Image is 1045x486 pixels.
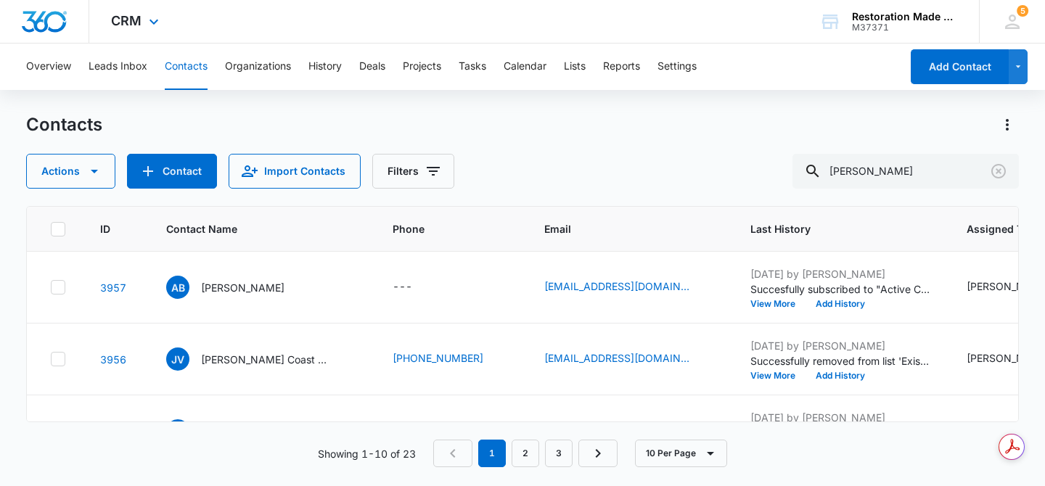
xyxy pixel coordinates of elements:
[165,44,208,90] button: Contacts
[393,350,483,366] a: [PHONE_NUMBER]
[544,350,689,366] a: [EMAIL_ADDRESS][DOMAIN_NAME]
[111,13,142,28] span: CRM
[544,221,694,236] span: Email
[393,350,509,368] div: Phone - (360) 608-6387 - Select to Edit Field
[26,154,115,189] button: Actions
[750,221,911,236] span: Last History
[201,280,284,295] p: [PERSON_NAME]
[1017,5,1028,17] span: 5
[459,44,486,90] button: Tasks
[750,281,932,297] p: Succesfully subscribed to "Active Consulting Clients".
[1017,5,1028,17] div: notifications count
[308,44,342,90] button: History
[792,154,1019,189] input: Search Contacts
[166,276,189,299] span: AB
[201,352,332,367] p: [PERSON_NAME] Coast Supply LLC & Fleet Flats LLC
[911,49,1009,84] button: Add Contact
[26,114,102,136] h1: Contacts
[750,300,806,308] button: View More
[26,44,71,90] button: Overview
[127,154,217,189] button: Add Contact
[100,353,126,366] a: Navigate to contact details page for Jason Vickery - West Coast Supply LLC & Fleet Flats LLC
[372,154,454,189] button: Filters
[806,300,875,308] button: Add History
[545,440,573,467] a: Page 3
[750,266,932,281] p: [DATE] by [PERSON_NAME]
[318,446,416,461] p: Showing 1-10 of 23
[750,338,932,353] p: [DATE] by [PERSON_NAME]
[578,440,618,467] a: Next Page
[166,347,358,371] div: Contact Name - Jason Vickery - West Coast Supply LLC & Fleet Flats LLC - Select to Edit Field
[564,44,586,90] button: Lists
[852,22,958,33] div: account id
[544,279,716,296] div: Email - cascadiadesignpdx@gmail.com - Select to Edit Field
[996,113,1019,136] button: Actions
[225,44,291,90] button: Organizations
[635,440,727,467] button: 10 Per Page
[100,221,110,236] span: ID
[393,279,438,296] div: Phone - - Select to Edit Field
[359,44,385,90] button: Deals
[750,371,806,380] button: View More
[544,350,716,368] div: Email - jlvfit@gmail.com - Select to Edit Field
[603,44,640,90] button: Reports
[433,440,618,467] nav: Pagination
[504,44,546,90] button: Calendar
[166,276,311,299] div: Contact Name - Anthony Buzzard - Select to Edit Field
[89,44,147,90] button: Leads Inbox
[166,221,337,236] span: Contact Name
[987,160,1010,183] button: Clear
[393,279,412,296] div: ---
[403,44,441,90] button: Projects
[750,410,932,425] p: [DATE] by [PERSON_NAME]
[393,221,488,236] span: Phone
[512,440,539,467] a: Page 2
[478,440,506,467] em: 1
[852,11,958,22] div: account name
[166,419,311,442] div: Contact Name - Jason Allen - Select to Edit Field
[100,281,126,294] a: Navigate to contact details page for Anthony Buzzard
[166,347,189,371] span: JV
[657,44,697,90] button: Settings
[544,279,689,294] a: [EMAIL_ADDRESS][DOMAIN_NAME]
[750,353,932,368] p: Successfully removed from list 'Existing Contacts'.
[166,419,189,442] span: [PERSON_NAME]
[806,371,875,380] button: Add History
[229,154,361,189] button: Import Contacts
